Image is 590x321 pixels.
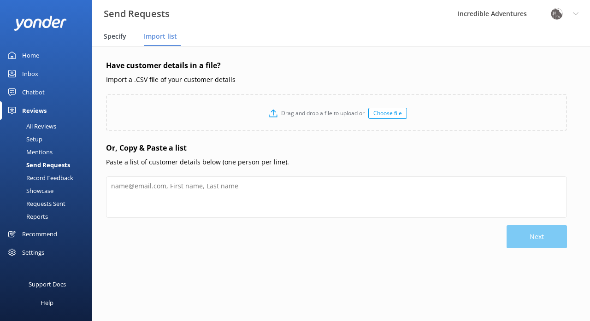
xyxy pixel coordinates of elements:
a: Requests Sent [6,197,92,210]
div: Help [41,293,53,312]
span: Specify [104,32,126,41]
a: Record Feedback [6,171,92,184]
div: Chatbot [22,83,45,101]
p: Import a .CSV file of your customer details [106,75,567,85]
div: Support Docs [29,275,66,293]
a: Showcase [6,184,92,197]
div: Inbox [22,64,38,83]
a: Send Requests [6,158,92,171]
div: Home [22,46,39,64]
img: yonder-white-logo.png [14,16,67,31]
div: All Reviews [6,120,56,133]
h4: Have customer details in a file? [106,60,567,72]
h3: Send Requests [104,6,170,21]
div: Send Requests [6,158,70,171]
div: Recommend [22,225,57,243]
p: Drag and drop a file to upload or [277,109,368,117]
div: Showcase [6,184,53,197]
p: Paste a list of customer details below (one person per line). [106,157,567,167]
div: Setup [6,133,42,146]
a: All Reviews [6,120,92,133]
a: Setup [6,133,92,146]
div: Record Feedback [6,171,73,184]
a: Mentions [6,146,92,158]
div: Choose file [368,108,407,119]
div: Requests Sent [6,197,65,210]
a: Reports [6,210,92,223]
div: Reviews [22,101,47,120]
div: Settings [22,243,44,262]
div: Mentions [6,146,53,158]
img: 834-1758036015.png [550,7,564,21]
span: Import list [144,32,177,41]
h4: Or, Copy & Paste a list [106,142,567,154]
div: Reports [6,210,48,223]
